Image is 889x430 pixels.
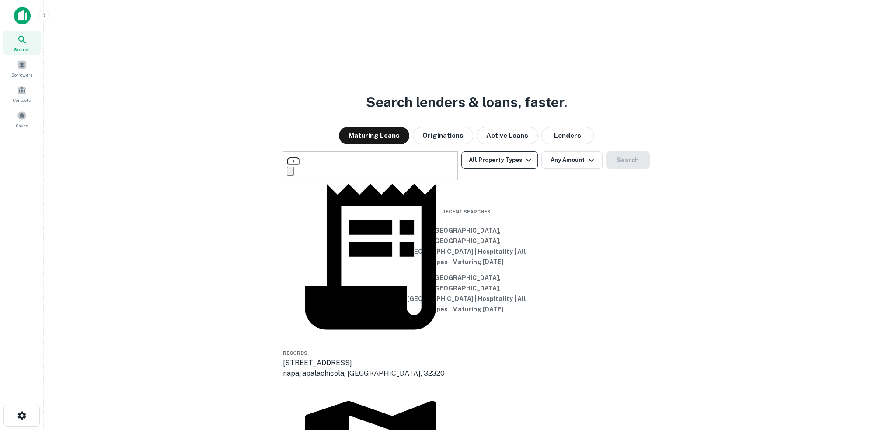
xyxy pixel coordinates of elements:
button: Originations [413,127,473,144]
h3: Search lenders & loans, faster. [366,92,567,113]
button: Clear [287,167,294,176]
a: Contacts [3,82,41,105]
a: Borrowers [3,56,41,80]
a: Search [3,31,41,55]
button: [GEOGRAPHIC_DATA], [GEOGRAPHIC_DATA], [GEOGRAPHIC_DATA] | Hospitality | All Types | Maturing [DATE] [401,270,532,317]
button: Active Loans [477,127,538,144]
div: [STREET_ADDRESS] [283,358,458,368]
iframe: Chat Widget [845,360,889,402]
span: Saved [16,122,28,129]
div: napa, apalachicola, [GEOGRAPHIC_DATA], 32320 [283,368,458,379]
button: Any Amount [541,151,603,169]
button: All Property Types [461,151,537,169]
a: Saved [3,107,41,131]
button: Lenders [541,127,594,144]
button: Maturing Loans [339,127,409,144]
img: capitalize-icon.png [14,7,31,24]
span: Contacts [13,97,31,104]
span: Records [283,350,307,356]
span: Search [14,46,30,53]
span: Borrowers [11,71,32,78]
span: Recent Searches [401,208,532,216]
button: [GEOGRAPHIC_DATA], [GEOGRAPHIC_DATA], [GEOGRAPHIC_DATA] | Hospitality | All Types | Maturing [DATE] [401,223,532,270]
